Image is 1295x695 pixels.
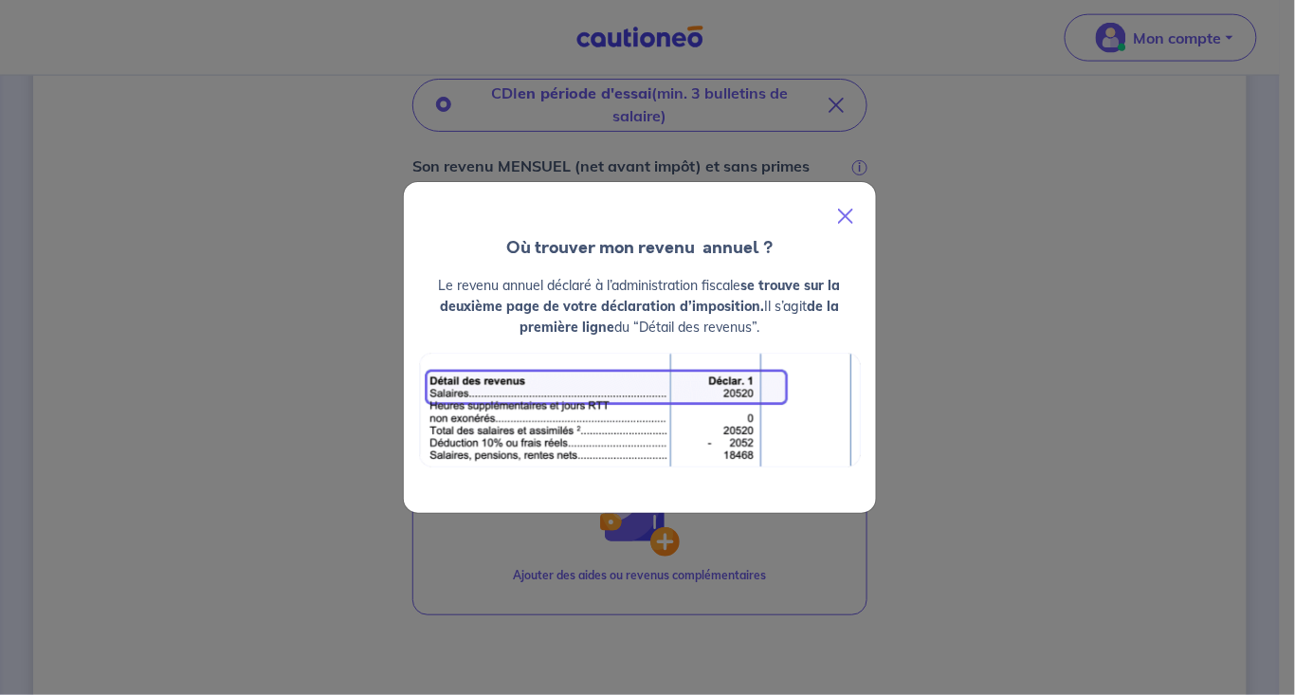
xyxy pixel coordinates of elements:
[419,353,861,467] img: exemple_revenu.png
[404,235,876,260] h4: Où trouver mon revenu annuel ?
[419,275,861,338] p: Le revenu annuel déclaré à l’administration fiscale Il s’agit du “Détail des revenus”.
[440,277,841,315] strong: se trouve sur la deuxième page de votre déclaration d’imposition.
[520,298,839,336] strong: de la première ligne
[823,190,868,243] button: Close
